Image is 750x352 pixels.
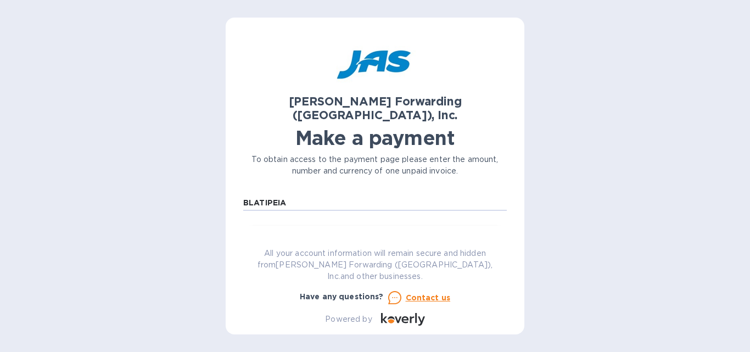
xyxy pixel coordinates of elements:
input: Enter customer reference number [243,194,507,211]
p: To obtain access to the payment page please enter the amount, number and currency of one unpaid i... [243,154,507,177]
u: Contact us [406,293,451,302]
p: All your account information will remain secure and hidden from [PERSON_NAME] Forwarding ([GEOGRA... [243,248,507,282]
b: [PERSON_NAME] Forwarding ([GEOGRAPHIC_DATA]), Inc. [289,94,462,122]
h1: Make a payment [243,126,507,149]
b: Have any questions? [300,292,384,301]
p: Powered by [325,314,372,325]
